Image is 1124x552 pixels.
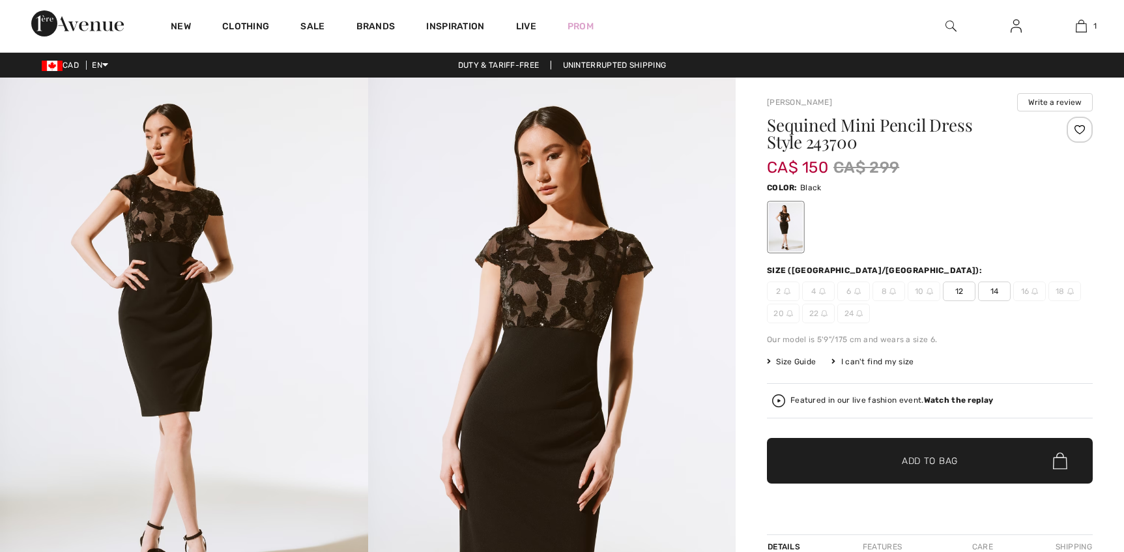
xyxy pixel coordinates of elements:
[978,282,1011,301] span: 14
[854,288,861,295] img: ring-m.svg
[772,394,785,407] img: Watch the replay
[800,183,822,192] span: Black
[767,304,800,323] span: 20
[1093,20,1097,32] span: 1
[889,288,896,295] img: ring-m.svg
[831,356,914,368] div: I can't find my size
[1053,452,1067,469] img: Bag.svg
[819,288,826,295] img: ring-m.svg
[767,183,798,192] span: Color:
[767,265,985,276] div: Size ([GEOGRAPHIC_DATA]/[GEOGRAPHIC_DATA]):
[786,310,793,317] img: ring-m.svg
[300,21,324,35] a: Sale
[856,310,863,317] img: ring-m.svg
[821,310,828,317] img: ring-m.svg
[568,20,594,33] a: Prom
[1017,93,1093,111] button: Write a review
[42,61,63,71] img: Canadian Dollar
[908,282,940,301] span: 10
[767,117,1039,151] h1: Sequined Mini Pencil Dress Style 243700
[837,304,870,323] span: 24
[927,288,933,295] img: ring-m.svg
[902,454,958,468] span: Add to Bag
[1011,18,1022,34] img: My Info
[802,304,835,323] span: 22
[1067,288,1074,295] img: ring-m.svg
[426,21,484,35] span: Inspiration
[943,282,975,301] span: 12
[767,438,1093,484] button: Add to Bag
[924,396,994,405] strong: Watch the replay
[945,18,957,34] img: search the website
[356,21,396,35] a: Brands
[1048,282,1081,301] span: 18
[1076,18,1087,34] img: My Bag
[92,61,108,70] span: EN
[42,61,84,70] span: CAD
[767,98,832,107] a: [PERSON_NAME]
[767,334,1093,345] div: Our model is 5'9"/175 cm and wears a size 6.
[1031,288,1038,295] img: ring-m.svg
[1000,18,1032,35] a: Sign In
[837,282,870,301] span: 6
[516,20,536,33] a: Live
[802,282,835,301] span: 4
[171,21,191,35] a: New
[872,282,905,301] span: 8
[767,145,828,177] span: CA$ 150
[769,203,803,252] div: Black
[767,356,816,368] span: Size Guide
[1013,282,1046,301] span: 16
[790,396,993,405] div: Featured in our live fashion event.
[222,21,269,35] a: Clothing
[1049,18,1113,34] a: 1
[31,10,124,36] img: 1ère Avenue
[767,282,800,301] span: 2
[784,288,790,295] img: ring-m.svg
[833,156,899,179] span: CA$ 299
